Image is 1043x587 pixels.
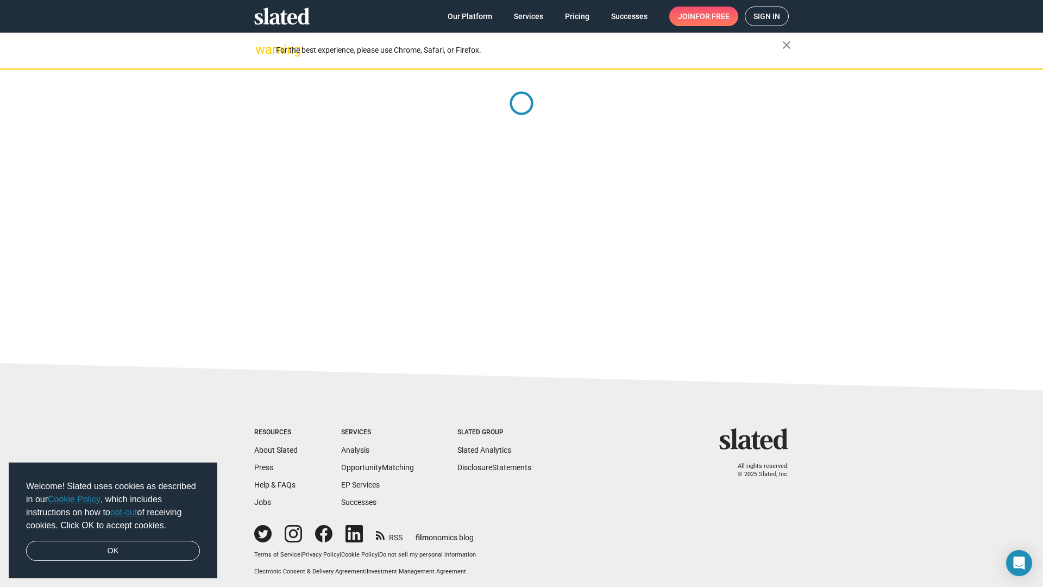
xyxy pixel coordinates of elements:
[341,446,369,454] a: Analysis
[302,551,340,558] a: Privacy Policy
[110,508,137,517] a: opt-out
[341,428,414,437] div: Services
[457,446,511,454] a: Slated Analytics
[367,568,466,575] a: Investment Management Agreement
[341,551,378,558] a: Cookie Policy
[254,428,298,437] div: Resources
[26,480,200,532] span: Welcome! Slated uses cookies as described in our , which includes instructions on how to of recei...
[341,480,380,489] a: EP Services
[753,7,780,26] span: Sign in
[556,7,598,26] a: Pricing
[48,495,100,504] a: Cookie Policy
[254,446,298,454] a: About Slated
[1006,550,1032,576] div: Open Intercom Messenger
[565,7,589,26] span: Pricing
[514,7,543,26] span: Services
[439,7,501,26] a: Our Platform
[26,541,200,561] a: dismiss cookie message
[695,7,730,26] span: for free
[254,551,300,558] a: Terms of Service
[254,480,296,489] a: Help & FAQs
[448,7,492,26] span: Our Platform
[669,7,738,26] a: Joinfor free
[780,39,793,52] mat-icon: close
[341,498,376,507] a: Successes
[745,7,789,26] a: Sign in
[300,551,302,558] span: |
[254,463,273,472] a: Press
[416,524,474,543] a: filmonomics blog
[379,551,476,559] button: Do not sell my personal information
[726,463,789,478] p: All rights reserved. © 2025 Slated, Inc.
[416,533,429,542] span: film
[255,43,268,56] mat-icon: warning
[341,463,414,472] a: OpportunityMatching
[365,568,367,575] span: |
[254,498,271,507] a: Jobs
[378,551,379,558] span: |
[505,7,552,26] a: Services
[457,463,531,472] a: DisclosureStatements
[457,428,531,437] div: Slated Group
[9,463,217,579] div: cookieconsent
[611,7,648,26] span: Successes
[376,526,403,543] a: RSS
[254,568,365,575] a: Electronic Consent & Delivery Agreement
[340,551,341,558] span: |
[678,7,730,26] span: Join
[602,7,656,26] a: Successes
[276,43,782,58] div: For the best experience, please use Chrome, Safari, or Firefox.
